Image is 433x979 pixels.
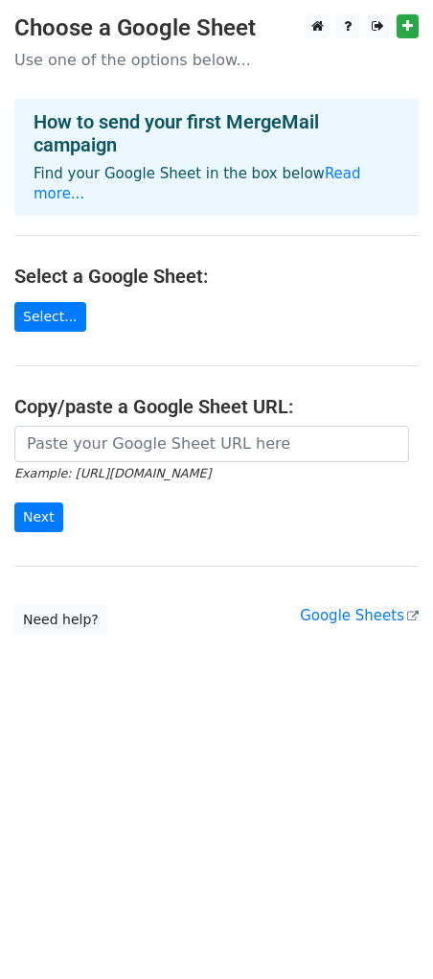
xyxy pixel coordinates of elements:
[34,164,399,204] p: Find your Google Sheet in the box below
[14,426,409,462] input: Paste your Google Sheet URL here
[14,605,107,635] a: Need help?
[300,607,419,624] a: Google Sheets
[14,466,211,480] small: Example: [URL][DOMAIN_NAME]
[14,502,63,532] input: Next
[14,14,419,42] h3: Choose a Google Sheet
[14,302,86,332] a: Select...
[34,110,399,156] h4: How to send your first MergeMail campaign
[14,265,419,288] h4: Select a Google Sheet:
[14,50,419,70] p: Use one of the options below...
[34,165,361,202] a: Read more...
[14,395,419,418] h4: Copy/paste a Google Sheet URL:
